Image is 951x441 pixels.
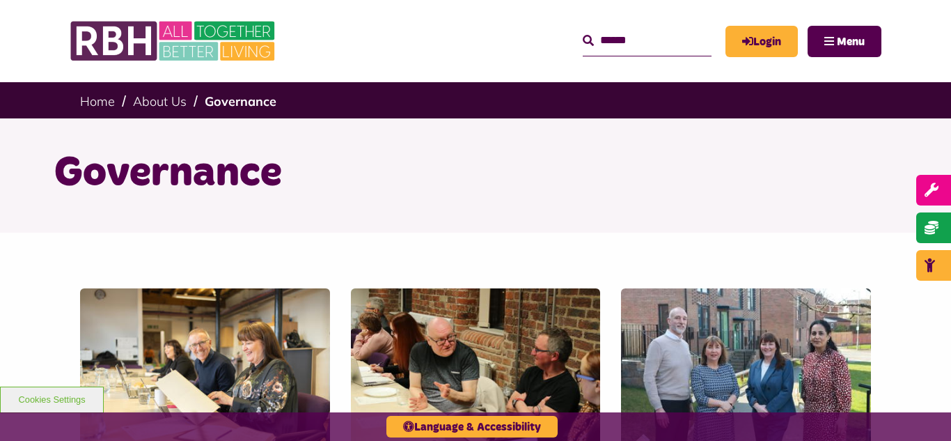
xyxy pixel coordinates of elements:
[837,36,865,47] span: Menu
[133,93,187,109] a: About Us
[70,14,278,68] img: RBH
[80,93,115,109] a: Home
[205,93,276,109] a: Governance
[808,26,881,57] button: Navigation
[725,26,798,57] a: MyRBH
[386,416,558,438] button: Language & Accessibility
[54,146,897,201] h1: Governance
[888,378,951,441] iframe: Netcall Web Assistant for live chat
